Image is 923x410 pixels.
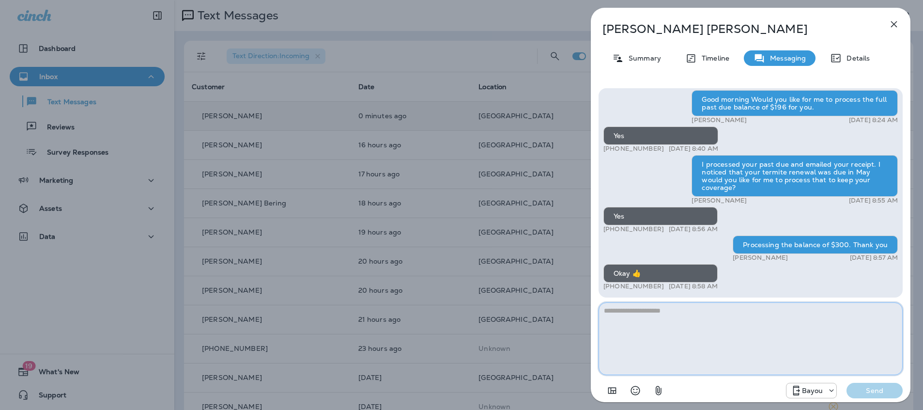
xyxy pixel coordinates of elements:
[765,54,806,62] p: Messaging
[602,22,867,36] p: [PERSON_NAME] [PERSON_NAME]
[850,254,898,262] p: [DATE] 8:57 AM
[697,54,729,62] p: Timeline
[669,145,718,153] p: [DATE] 8:40 AM
[692,116,747,124] p: [PERSON_NAME]
[603,207,718,225] div: Yes
[692,155,898,197] div: I processed your past due and emailed your receipt. I noticed that your termite renewal was due i...
[603,126,718,145] div: Yes
[802,387,823,394] p: Bayou
[602,381,622,400] button: Add in a premade template
[849,197,898,205] p: [DATE] 8:55 AM
[842,54,870,62] p: Details
[603,145,664,153] p: [PHONE_NUMBER]
[624,54,661,62] p: Summary
[626,381,645,400] button: Select an emoji
[603,264,718,283] div: Okay 👍
[733,254,788,262] p: [PERSON_NAME]
[692,197,747,205] p: [PERSON_NAME]
[733,236,898,254] div: Processing the balance of $300. Thank you
[669,283,718,290] p: [DATE] 8:58 AM
[786,385,837,396] div: +1 (985) 315-4311
[692,90,898,116] div: Good morning Would you like for me to process the full past due balance of $196 for you.
[603,283,664,290] p: [PHONE_NUMBER]
[603,225,664,233] p: [PHONE_NUMBER]
[849,116,898,124] p: [DATE] 8:24 AM
[669,225,718,233] p: [DATE] 8:56 AM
